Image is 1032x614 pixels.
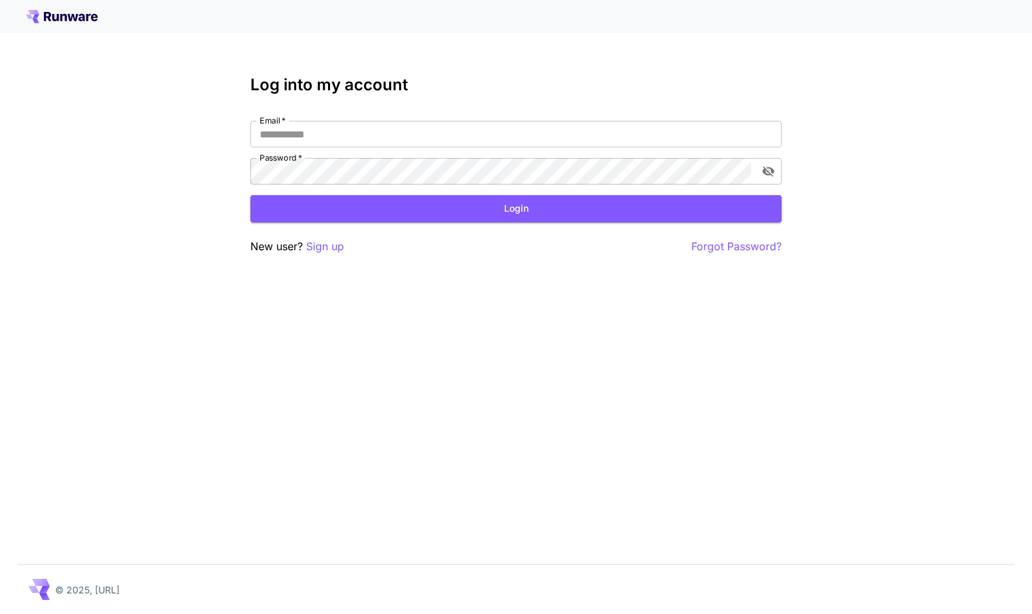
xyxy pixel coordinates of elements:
[260,115,286,126] label: Email
[55,583,120,597] p: © 2025, [URL]
[756,159,780,183] button: toggle password visibility
[250,238,344,255] p: New user?
[260,152,302,163] label: Password
[250,195,782,222] button: Login
[691,238,782,255] button: Forgot Password?
[306,238,344,255] button: Sign up
[250,76,782,94] h3: Log into my account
